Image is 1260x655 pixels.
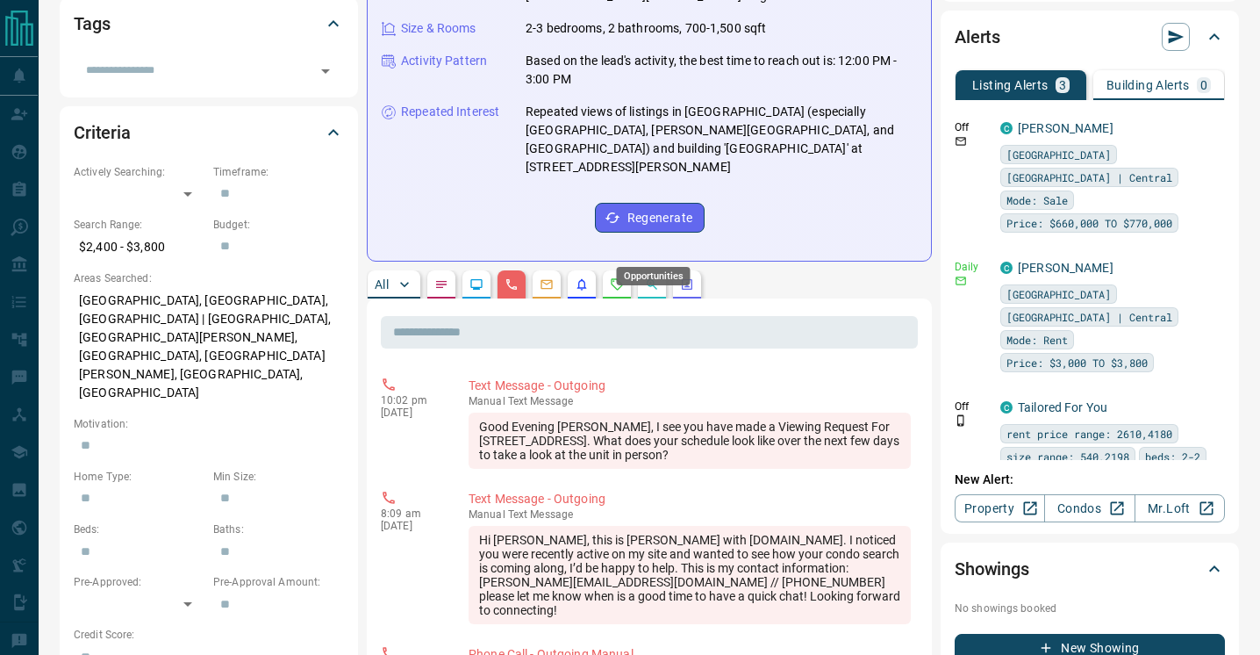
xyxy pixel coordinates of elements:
[505,277,519,292] svg: Calls
[469,377,911,395] p: Text Message - Outgoing
[1006,169,1172,186] span: [GEOGRAPHIC_DATA] | Central
[381,394,442,407] p: 10:02 pm
[469,395,911,407] p: Text Message
[955,259,990,275] p: Daily
[469,508,911,521] p: Text Message
[1000,122,1013,134] div: condos.ca
[955,471,1225,489] p: New Alert:
[469,277,483,292] svg: Lead Browsing Activity
[313,59,338,83] button: Open
[469,395,505,407] span: manual
[74,627,344,643] p: Credit Score:
[381,507,442,520] p: 8:09 am
[381,520,442,532] p: [DATE]
[401,19,476,38] p: Size & Rooms
[1006,308,1172,326] span: [GEOGRAPHIC_DATA] | Central
[526,19,766,38] p: 2-3 bedrooms, 2 bathrooms, 700-1,500 sqft
[1000,262,1013,274] div: condos.ca
[575,277,589,292] svg: Listing Alerts
[469,413,911,469] div: Good Evening [PERSON_NAME], I see you have made a Viewing Request For [STREET_ADDRESS]. What does...
[955,23,1000,51] h2: Alerts
[213,217,344,233] p: Budget:
[213,522,344,537] p: Baths:
[74,112,344,154] div: Criteria
[1006,214,1172,232] span: Price: $660,000 TO $770,000
[74,10,110,38] h2: Tags
[74,416,344,432] p: Motivation:
[1018,400,1107,414] a: Tailored For You
[1006,146,1111,163] span: [GEOGRAPHIC_DATA]
[955,414,967,427] svg: Push Notification Only
[469,526,911,624] div: Hi [PERSON_NAME], this is [PERSON_NAME] with [DOMAIN_NAME]. I noticed you were recently active on...
[526,52,917,89] p: Based on the lead's activity, the best time to reach out is: 12:00 PM - 3:00 PM
[1006,191,1068,209] span: Mode: Sale
[955,555,1029,583] h2: Showings
[469,490,911,508] p: Text Message - Outgoing
[1044,494,1135,522] a: Condos
[213,164,344,180] p: Timeframe:
[610,277,624,292] svg: Requests
[1000,401,1013,414] div: condos.ca
[74,286,344,407] p: [GEOGRAPHIC_DATA], [GEOGRAPHIC_DATA], [GEOGRAPHIC_DATA] | [GEOGRAPHIC_DATA], [GEOGRAPHIC_DATA][PE...
[375,278,389,291] p: All
[1018,261,1113,275] a: [PERSON_NAME]
[595,203,705,233] button: Regenerate
[74,3,344,45] div: Tags
[401,103,499,121] p: Repeated Interest
[381,407,442,419] p: [DATE]
[955,601,1225,616] p: No showings booked
[526,103,917,176] p: Repeated views of listings in [GEOGRAPHIC_DATA] (especially [GEOGRAPHIC_DATA], [PERSON_NAME][GEOG...
[74,164,204,180] p: Actively Searching:
[955,16,1225,58] div: Alerts
[955,494,1045,522] a: Property
[74,233,204,262] p: $2,400 - $3,800
[972,79,1049,91] p: Listing Alerts
[1006,354,1148,371] span: Price: $3,000 TO $3,800
[434,277,448,292] svg: Notes
[1006,448,1129,465] span: size range: 540,2198
[74,270,344,286] p: Areas Searched:
[469,508,505,521] span: manual
[74,574,204,590] p: Pre-Approved:
[213,469,344,485] p: Min Size:
[401,52,487,70] p: Activity Pattern
[1145,448,1200,465] span: beds: 2-2
[955,135,967,148] svg: Email
[955,275,967,287] svg: Email
[1200,79,1207,91] p: 0
[1059,79,1066,91] p: 3
[74,217,204,233] p: Search Range:
[955,399,990,414] p: Off
[213,574,344,590] p: Pre-Approval Amount:
[540,277,554,292] svg: Emails
[617,267,691,285] div: Opportunities
[1006,285,1111,303] span: [GEOGRAPHIC_DATA]
[1018,121,1113,135] a: [PERSON_NAME]
[74,522,204,537] p: Beds:
[1006,331,1068,349] span: Mode: Rent
[955,119,990,135] p: Off
[74,119,131,147] h2: Criteria
[1006,425,1172,443] span: rent price range: 2610,4180
[74,469,204,485] p: Home Type:
[955,548,1225,590] div: Showings
[1135,494,1225,522] a: Mr.Loft
[1106,79,1190,91] p: Building Alerts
